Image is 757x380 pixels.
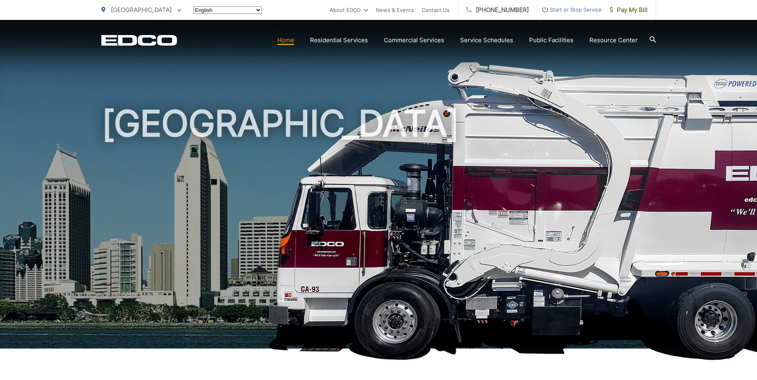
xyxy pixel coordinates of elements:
[277,35,294,45] a: Home
[330,5,368,15] a: About EDCO
[610,5,648,15] span: Pay My Bill
[589,35,638,45] a: Resource Center
[460,35,513,45] a: Service Schedules
[193,6,262,14] select: Select a language
[111,6,172,14] span: [GEOGRAPHIC_DATA]
[529,35,573,45] a: Public Facilities
[101,35,177,46] a: EDCD logo. Return to the homepage.
[384,35,444,45] a: Commercial Services
[310,35,368,45] a: Residential Services
[422,5,450,15] a: Contact Us
[101,104,656,356] h1: [GEOGRAPHIC_DATA]
[376,5,414,15] a: News & Events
